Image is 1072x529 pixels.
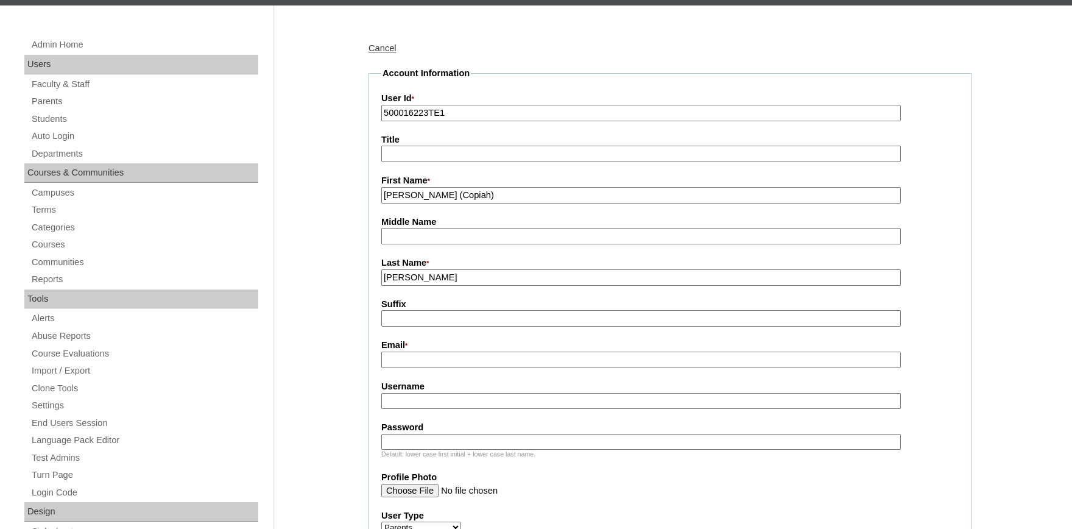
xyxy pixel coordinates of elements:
[30,185,258,201] a: Campuses
[30,467,258,483] a: Turn Page
[381,133,959,146] label: Title
[30,450,258,466] a: Test Admins
[381,339,959,352] label: Email
[30,398,258,413] a: Settings
[30,255,258,270] a: Communities
[30,37,258,52] a: Admin Home
[24,55,258,74] div: Users
[30,433,258,448] a: Language Pack Editor
[381,298,959,311] label: Suffix
[381,450,959,459] div: Default: lower case first initial + lower case last name.
[381,471,959,484] label: Profile Photo
[381,67,471,80] legend: Account Information
[30,363,258,378] a: Import / Export
[368,43,397,53] a: Cancel
[30,381,258,396] a: Clone Tools
[24,163,258,183] div: Courses & Communities
[381,509,959,522] label: User Type
[30,146,258,162] a: Departments
[30,311,258,326] a: Alerts
[381,174,959,188] label: First Name
[30,77,258,92] a: Faculty & Staff
[381,421,959,434] label: Password
[381,216,959,229] label: Middle Name
[30,202,258,218] a: Terms
[30,346,258,361] a: Course Evaluations
[30,94,258,109] a: Parents
[30,328,258,344] a: Abuse Reports
[30,485,258,500] a: Login Code
[30,129,258,144] a: Auto Login
[24,502,258,522] div: Design
[30,112,258,127] a: Students
[30,272,258,287] a: Reports
[381,257,959,270] label: Last Name
[30,416,258,431] a: End Users Session
[30,237,258,252] a: Courses
[24,289,258,309] div: Tools
[30,220,258,235] a: Categories
[381,380,959,393] label: Username
[381,92,959,105] label: User Id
